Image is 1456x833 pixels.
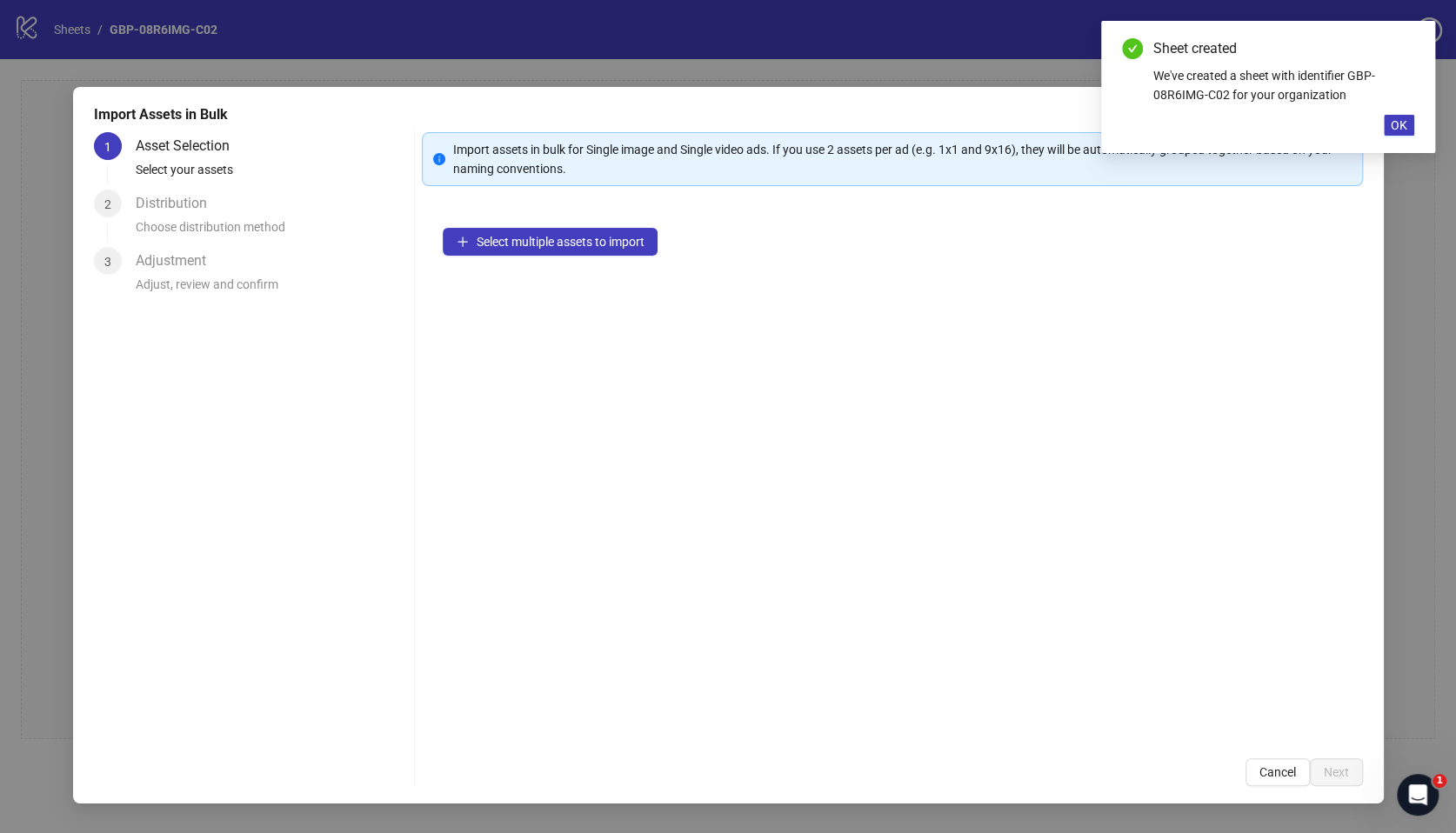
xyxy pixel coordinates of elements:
span: 3 [104,255,111,269]
span: plus [457,236,469,248]
button: Next [1309,758,1362,786]
div: Adjustment [136,247,220,275]
span: 2 [104,197,111,211]
button: Cancel [1245,758,1309,786]
span: Select multiple assets to import [476,235,644,249]
div: Select your assets [136,160,407,190]
span: Cancel [1259,765,1295,779]
span: 1 [104,140,111,154]
a: Close [1395,38,1414,57]
div: Asset Selection [136,132,244,160]
div: We've created a sheet with identifier GBP-08R6IMG-C02 for your organization [1153,66,1414,104]
div: Sheet created [1153,38,1414,59]
button: OK [1384,115,1414,136]
div: Distribution [136,190,221,217]
div: Choose distribution method [136,217,407,247]
span: check-circle [1122,38,1143,59]
div: Import Assets in Bulk [94,104,1363,125]
iframe: Intercom live chat [1397,774,1439,816]
span: info-circle [433,153,445,165]
button: Select multiple assets to import [443,228,658,256]
span: OK [1391,118,1407,132]
span: 1 [1433,774,1446,788]
div: Adjust, review and confirm [136,275,407,304]
div: Import assets in bulk for Single image and Single video ads. If you use 2 assets per ad (e.g. 1x1... [452,140,1351,178]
